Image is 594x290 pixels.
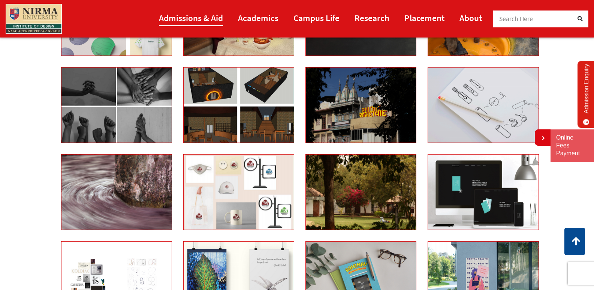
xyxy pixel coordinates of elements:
[184,68,294,143] img: Astha Gupta
[238,9,278,26] a: Academics
[428,155,538,230] img: Harsh Sharma
[404,9,444,26] a: Placement
[184,155,294,230] img: Disha Bellani
[61,68,172,143] img: Anusha Farooqui
[499,15,533,23] span: Search Here
[306,155,416,230] img: Disha Patel
[556,134,588,157] a: Online Fees Payment
[355,9,389,26] a: Research
[428,68,538,143] img: Dhruvi Jadav
[61,155,172,230] img: Dhruvi Shah
[159,9,223,26] a: Admissions & Aid
[6,4,62,34] img: main_logo
[306,68,416,143] img: Dharamraj Parekh
[293,9,340,26] a: Campus Life
[459,9,482,26] a: About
